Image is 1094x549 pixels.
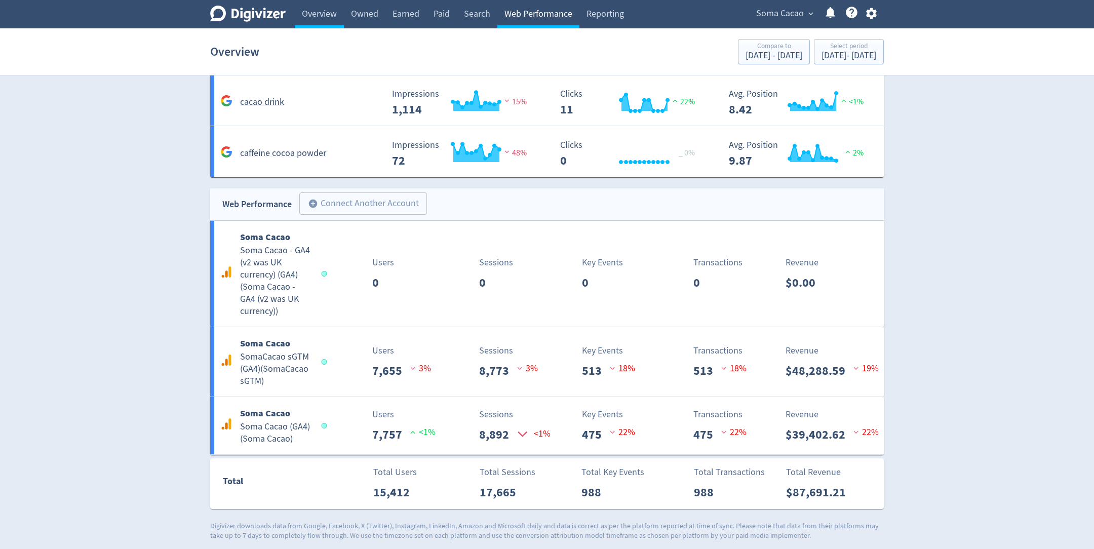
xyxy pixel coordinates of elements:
p: 8,892 [479,425,517,444]
div: Total [223,474,322,493]
div: Compare to [746,43,802,51]
p: Sessions [479,408,513,421]
p: Transactions [693,344,743,358]
a: Soma CacaoSoma Cacao (GA4)(Soma Cacao)Users7,757<1%Sessions8,892<1%Key Events475 22%Transactions4... [210,397,884,454]
p: 988 [581,483,609,501]
b: Soma Cacao [240,337,290,349]
img: positive-performance.svg [843,148,853,155]
h5: caffeine cocoa powder [240,147,326,160]
p: 22 % [853,425,879,439]
button: Select period[DATE]- [DATE] [814,39,884,64]
p: Key Events [582,256,623,269]
p: 17,665 [480,483,524,501]
svg: Clicks 0 [555,140,707,167]
p: Key Events [582,408,623,421]
p: Sessions [479,256,513,269]
span: add_circle [308,199,318,209]
p: Revenue [786,344,818,358]
h5: Soma Cacao - GA4 (v2 was UK currency) (GA4) ( Soma Cacao - GA4 (v2 was UK currency) ) [240,245,312,318]
h5: cacao drink [240,96,284,108]
p: Transactions [693,256,743,269]
p: Users [372,256,394,269]
svg: Impressions 72 [387,140,539,167]
p: Users [372,344,394,358]
p: 22 % [610,425,635,439]
span: _ 0% [679,148,695,158]
span: 48% [502,148,527,158]
img: positive-performance.svg [839,97,849,104]
p: 0 [582,273,597,292]
span: 15% [502,97,527,107]
p: $0.00 [786,273,824,292]
p: <1% [517,425,534,442]
span: 22% [670,97,695,107]
span: Data last synced: 12 Oct 2025, 9:02pm (AEDT) [322,271,330,277]
p: Digivizer downloads data from Google, Facebook, X (Twitter), Instagram, LinkedIn, Amazon and Micr... [210,521,884,541]
p: <1% [410,425,436,439]
h5: Soma Cacao (GA4) ( Soma Cacao ) [240,421,312,445]
p: $48,288.59 [786,362,853,380]
span: <1% [839,97,864,107]
a: Soma CacaoSomaCacao sGTM (GA4)(SomaCacao sGTM)Users7,655 3%Sessions8,773 3%Key Events513 18%Trans... [210,327,884,397]
p: Users [372,408,394,421]
svg: Clicks 11 [555,89,707,116]
span: 2% [843,148,864,158]
img: negative-performance.svg [502,97,512,104]
p: 0 [693,273,708,292]
p: 475 [582,425,610,444]
p: 7,757 [372,425,410,444]
p: 19 % [853,362,879,375]
p: 513 [693,362,721,380]
p: 15,412 [373,483,418,501]
p: Revenue [786,408,818,421]
div: [DATE] - [DATE] [822,51,876,60]
p: Total Key Events [581,465,644,479]
p: 0 [479,273,494,292]
p: 0 [372,273,387,292]
p: 3 % [517,362,538,375]
div: [DATE] - [DATE] [746,51,802,60]
h5: SomaCacao sGTM (GA4) ( SomaCacao sGTM ) [240,351,312,387]
p: Sessions [479,344,513,358]
p: $39,402.62 [786,425,853,444]
a: cacao drink Impressions 1,114 Impressions 1,114 15% Clicks 11 Clicks 11 22% Avg. Position 8.42 Av... [210,75,884,126]
img: negative-performance.svg [502,148,512,155]
img: positive-performance.svg [670,97,680,104]
span: Data last synced: 13 Oct 2025, 3:01pm (AEDT) [322,359,330,365]
p: Key Events [582,344,623,358]
a: Connect Another Account [292,194,427,215]
p: Transactions [693,408,743,421]
svg: Impressions 1,114 [387,89,539,116]
p: 18 % [610,362,635,375]
b: Soma Cacao [240,407,290,419]
a: Soma CacaoSoma Cacao - GA4 (v2 was UK currency) (GA4)(Soma Cacao - GA4 (v2 was UK currency))Users... [210,221,884,327]
p: Total Revenue [786,465,841,479]
p: 7,655 [372,362,410,380]
p: Revenue [786,256,818,269]
p: Total Sessions [480,465,535,479]
svg: Avg. Position 9.87 [724,140,876,167]
h1: Overview [210,35,259,68]
button: Soma Cacao [753,6,816,22]
p: 8,773 [479,362,517,380]
div: Web Performance [222,197,292,212]
div: Select period [822,43,876,51]
p: Total Transactions [694,465,765,479]
p: 988 [694,483,722,501]
p: Total Users [373,465,417,479]
button: Compare to[DATE] - [DATE] [738,39,810,64]
b: Soma Cacao [240,231,290,243]
p: $87,691.21 [786,483,854,501]
svg: Avg. Position 8.42 [724,89,876,116]
a: caffeine cocoa powder Impressions 72 Impressions 72 48% Clicks 0 Clicks 0 _ 0% Avg. Position 9.87... [210,126,884,177]
span: Soma Cacao [756,6,804,22]
p: 475 [693,425,721,444]
span: Data last synced: 12 Oct 2025, 6:02pm (AEDT) [322,423,330,428]
p: 3 % [410,362,431,375]
span: expand_more [806,9,815,18]
p: 513 [582,362,610,380]
button: Connect Another Account [299,192,427,215]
